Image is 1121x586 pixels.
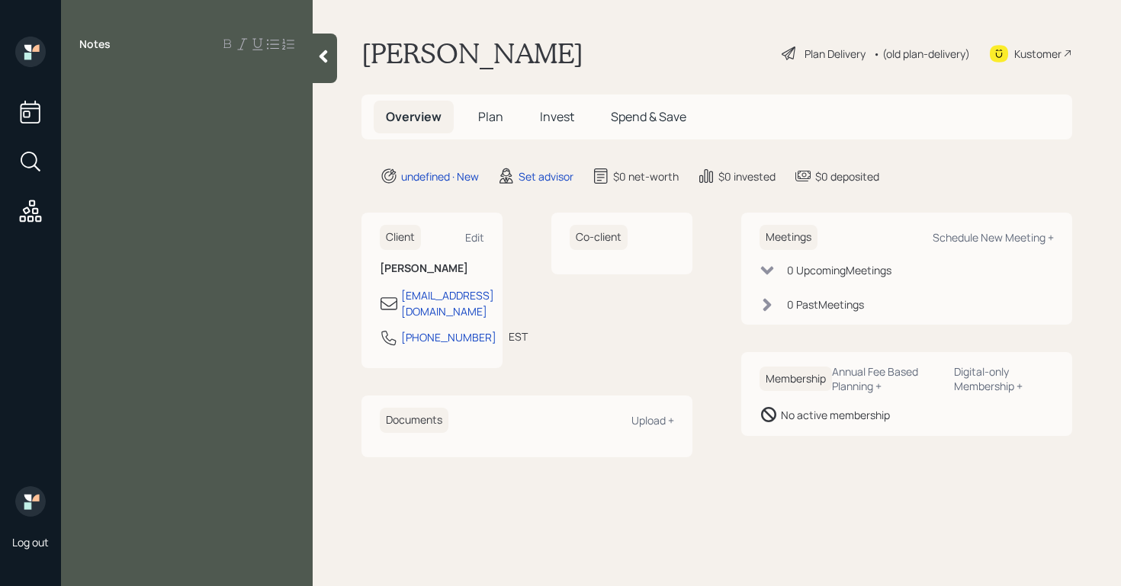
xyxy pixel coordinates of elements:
[933,230,1054,245] div: Schedule New Meeting +
[815,168,879,184] div: $0 deposited
[401,168,479,184] div: undefined · New
[1014,46,1062,62] div: Kustomer
[15,486,46,517] img: retirable_logo.png
[380,408,448,433] h6: Documents
[873,46,970,62] div: • (old plan-delivery)
[611,108,686,125] span: Spend & Save
[570,225,628,250] h6: Co-client
[805,46,866,62] div: Plan Delivery
[760,367,832,392] h6: Membership
[386,108,442,125] span: Overview
[718,168,776,184] div: $0 invested
[79,37,111,52] label: Notes
[401,329,496,345] div: [PHONE_NUMBER]
[787,296,864,312] div: 0 Past Meeting s
[401,287,494,319] div: [EMAIL_ADDRESS][DOMAIN_NAME]
[613,168,679,184] div: $0 net-worth
[380,262,484,275] h6: [PERSON_NAME]
[954,364,1054,393] div: Digital-only Membership +
[361,37,583,70] h1: [PERSON_NAME]
[509,328,528,344] div: EST
[380,225,421,250] h6: Client
[781,407,890,423] div: No active membership
[465,230,484,245] div: Edit
[787,262,891,278] div: 0 Upcoming Meeting s
[832,364,942,393] div: Annual Fee Based Planning +
[478,108,503,125] span: Plan
[540,108,574,125] span: Invest
[631,413,674,427] div: Upload +
[12,535,49,549] div: Log out
[760,225,817,250] h6: Meetings
[519,168,573,184] div: Set advisor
